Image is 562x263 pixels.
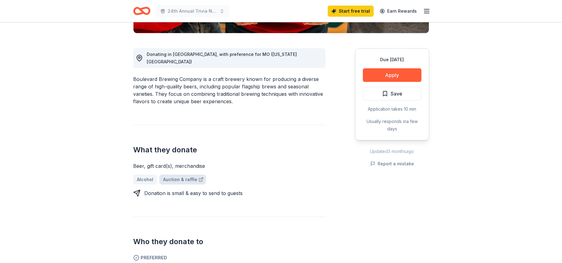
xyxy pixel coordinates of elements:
h2: Who they donate to [133,237,326,247]
div: Donation is small & easy to send to guests [144,189,243,197]
span: Save [391,90,402,98]
button: 24th Annual Trivia Night [155,5,229,17]
a: Alcohol [133,175,157,185]
button: Save [363,87,421,100]
button: Report a mistake [370,160,414,168]
button: Apply [363,68,421,82]
span: Donating in [GEOGRAPHIC_DATA], with preference for MO ([US_STATE][GEOGRAPHIC_DATA]) [147,52,297,64]
div: Updated 3 months ago [355,148,429,155]
div: Due [DATE] [363,56,421,63]
div: Boulevard Brewing Company is a craft brewery known for producing a diverse range of high-quality ... [133,75,326,105]
span: Preferred [133,254,326,261]
div: Beer, gift card(s), merchandise [133,162,326,170]
a: Earn Rewards [376,6,420,17]
a: Home [133,4,150,18]
span: 24th Annual Trivia Night [168,7,217,15]
div: Usually responds in a few days [363,118,421,133]
h2: What they donate [133,145,326,155]
div: Application takes 10 min [363,105,421,113]
a: Auction & raffle [159,175,206,185]
a: Start free trial [328,6,374,17]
